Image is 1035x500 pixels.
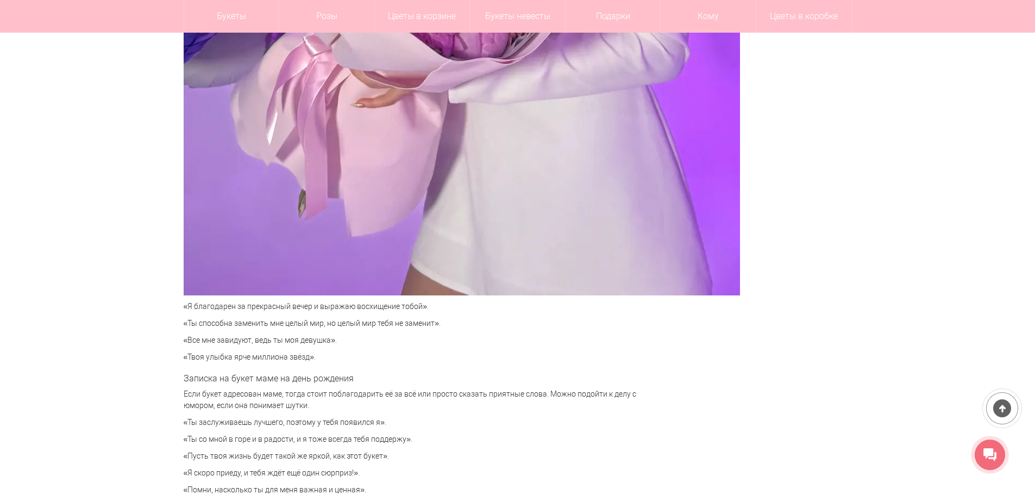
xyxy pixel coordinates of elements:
p: «Я благодарен за прекрасный вечер и выражаю восхищение тобой». [184,301,645,312]
p: «Все мне завидуют, ведь ты моя девушка». [184,335,645,346]
p: Если букет адресован маме, тогда стоит поблагодарить её за всё или просто сказать приятные слова.... [184,388,645,411]
p: «Ты заслуживаешь лучшего, поэтому у тебя появился я». [184,417,645,428]
p: «Я скоро приеду, и тебя ждёт ещё один сюрприз!». [184,467,645,479]
p: «Ты способна заменить мне целый мир, но целый мир тебя не заменит». [184,318,645,329]
h3: Записка на букет маме на день рождения [184,374,645,384]
p: «Помни, насколько ты для меня важная и ценная». [184,484,645,496]
p: «Ты со мной в горе и в радости, и я тоже всегда тебя поддержу». [184,434,645,445]
p: «Твоя улыбка ярче миллиона звёзд». [184,351,645,363]
p: «Пусть твоя жизнь будет такой же яркой, как этот букет». [184,450,645,462]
